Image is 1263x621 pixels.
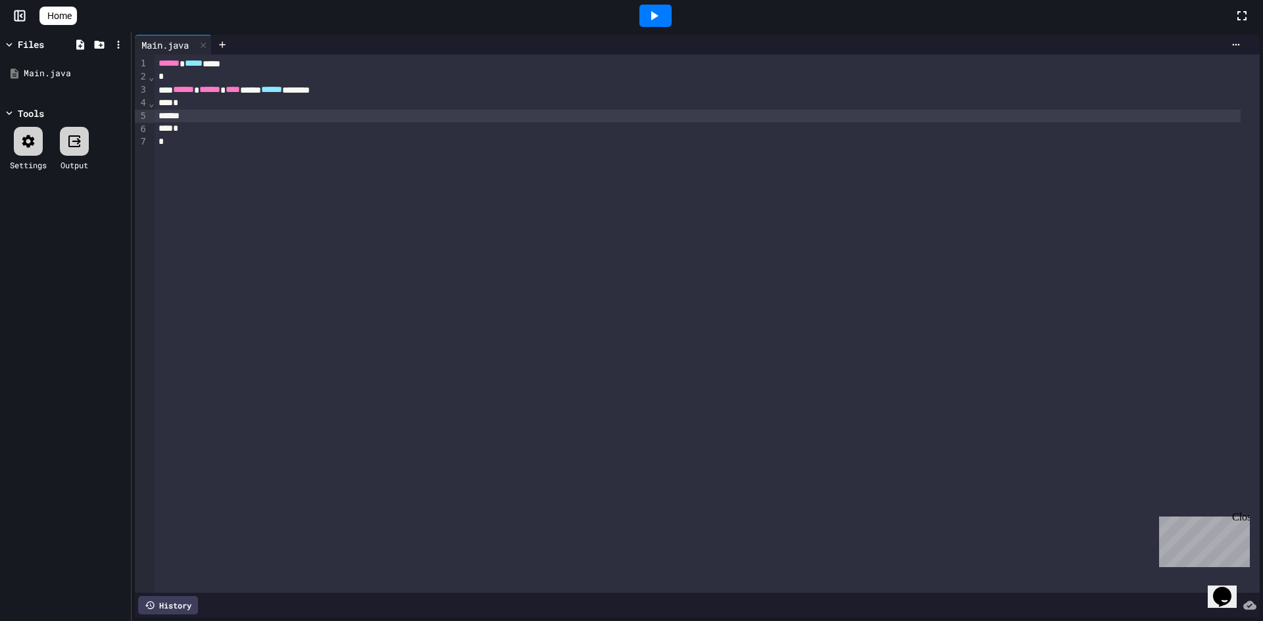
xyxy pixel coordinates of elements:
[1208,568,1250,608] iframe: chat widget
[138,596,198,614] div: History
[135,70,148,83] div: 2
[135,57,148,70] div: 1
[18,106,44,120] div: Tools
[24,67,126,80] div: Main.java
[61,159,88,171] div: Output
[135,110,148,123] div: 5
[39,7,77,25] a: Home
[47,9,72,22] span: Home
[135,38,195,52] div: Main.java
[135,35,212,55] div: Main.java
[10,159,47,171] div: Settings
[1154,511,1250,567] iframe: chat widget
[135,97,148,110] div: 4
[18,37,44,51] div: Files
[135,83,148,97] div: 3
[5,5,91,83] div: Chat with us now!Close
[135,123,148,136] div: 6
[148,98,155,108] span: Fold line
[135,135,148,149] div: 7
[148,72,155,82] span: Fold line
